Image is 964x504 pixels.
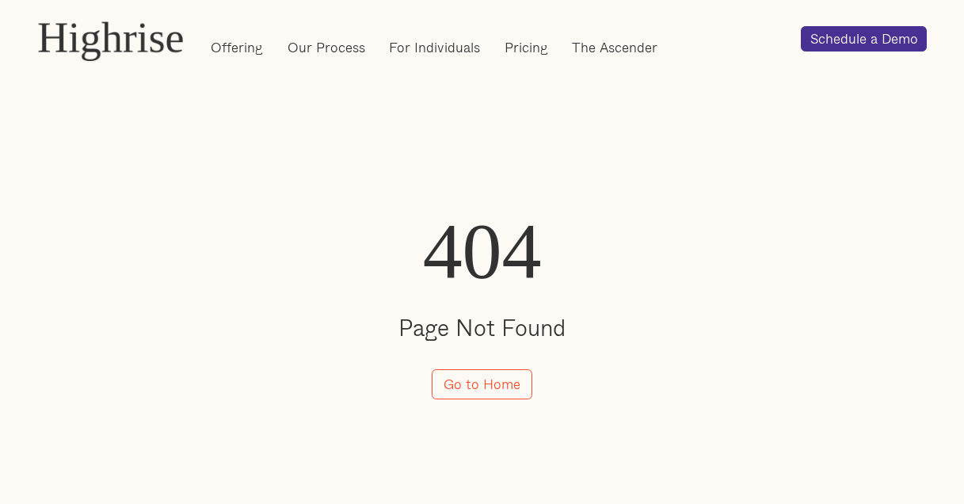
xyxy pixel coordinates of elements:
a: Go to Home [432,369,533,399]
a: Our Process [288,39,365,57]
h2: Page Not Found [364,315,601,341]
h1: 404 [364,208,601,295]
a: The Ascender [572,39,657,57]
a: Pricing [505,39,548,57]
a: For Individuals [389,39,480,57]
a: Offering [211,39,263,57]
a: Highrise [37,15,184,63]
a: Schedule a Demo [801,26,927,52]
